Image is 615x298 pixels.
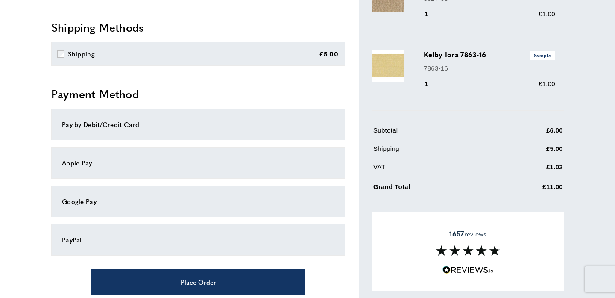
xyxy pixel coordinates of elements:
div: Apple Pay [62,158,334,168]
h2: Shipping Methods [51,20,345,35]
h3: Kelby Iora 7863-16 [424,50,555,60]
strong: 1657 [449,229,464,239]
td: Subtotal [373,125,495,142]
div: 1 [424,9,440,19]
div: PayPal [62,235,334,245]
span: £1.00 [539,80,555,87]
span: Sample [530,51,555,60]
span: £1.00 [539,10,555,18]
div: 1 [424,79,440,89]
div: Shipping [68,49,95,59]
img: Reviews.io 5 stars [442,266,494,274]
h2: Payment Method [51,86,345,102]
span: reviews [449,230,486,238]
td: £1.02 [496,162,563,179]
td: Shipping [373,144,495,160]
td: £11.00 [496,180,563,199]
p: 7863-16 [424,63,555,74]
img: Kelby Iora 7863-16 [372,50,404,82]
span: Apply Discount Code [372,211,435,221]
button: Place Order [91,269,305,295]
div: Google Pay [62,196,334,207]
td: Grand Total [373,180,495,199]
td: VAT [373,162,495,179]
td: £6.00 [496,125,563,142]
img: Reviews section [436,245,500,256]
div: £5.00 [319,49,339,59]
td: £5.00 [496,144,563,160]
div: Pay by Debit/Credit Card [62,119,334,130]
